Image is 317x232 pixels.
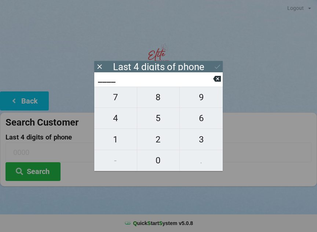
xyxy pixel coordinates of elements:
div: Last 4 digits of phone [113,63,204,70]
span: 8 [137,90,180,105]
button: 9 [180,87,223,108]
button: 5 [137,108,180,129]
span: 6 [180,110,223,126]
button: 8 [137,87,180,108]
span: 3 [180,132,223,147]
button: 0 [137,150,180,171]
button: 6 [180,108,223,129]
button: 2 [137,129,180,150]
span: 9 [180,90,223,105]
span: 1 [94,132,137,147]
button: 7 [94,87,137,108]
span: 7 [94,90,137,105]
button: 3 [180,129,223,150]
span: 4 [94,110,137,126]
span: 0 [137,153,180,168]
span: 5 [137,110,180,126]
button: 4 [94,108,137,129]
span: 2 [137,132,180,147]
button: 1 [94,129,137,150]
